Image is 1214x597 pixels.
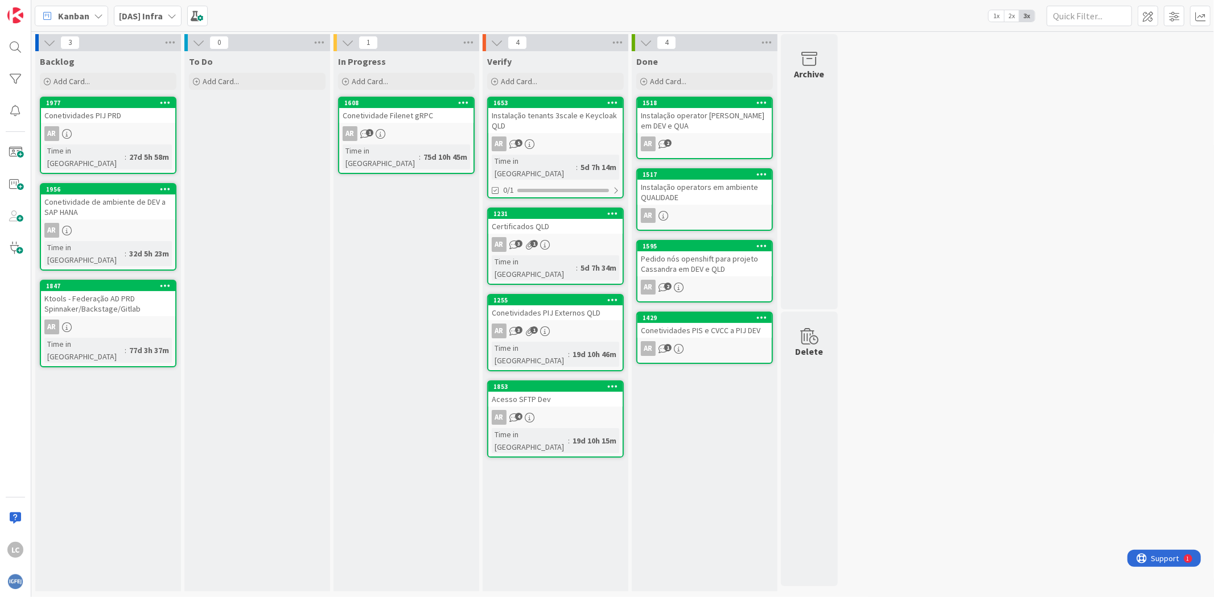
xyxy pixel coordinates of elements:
div: 27d 5h 58m [126,151,172,163]
span: 1 [530,240,538,247]
div: Conetividades PIJ Externos QLD [488,305,623,320]
span: Add Card... [501,76,537,86]
div: AR [492,410,507,425]
span: 4 [508,36,527,49]
div: AR [492,237,507,252]
div: AR [641,208,656,223]
b: [DAS] Infra [119,10,163,22]
div: 1977Conetividades PIJ PRD [41,98,175,123]
img: Visit kanbanzone.com [7,7,23,23]
span: 2 [664,139,672,147]
div: Time in [GEOGRAPHIC_DATA] [492,155,576,180]
div: AR [641,136,656,151]
span: : [576,262,578,274]
span: 2x [1004,10,1019,22]
div: 1518Instalação operator [PERSON_NAME] em DEV e QUA [637,98,772,133]
span: : [568,434,570,447]
div: 1977 [46,99,175,107]
div: 1608Conetividade Filenet gRPC [339,98,474,123]
div: Pedido nós openshift para projeto Cassandra em DEV e QLD [637,251,772,276]
div: AR [339,126,474,141]
div: AR [641,341,656,356]
div: AR [637,280,772,295]
div: Instalação operators em ambiente QUALIDADE [637,180,772,205]
div: Instalação tenants 3scale e Keycloak QLD [488,108,623,133]
span: : [576,161,578,173]
div: AR [41,126,175,141]
div: Conetividade Filenet gRPC [339,108,474,123]
span: 0 [209,36,229,49]
div: Conetividades PIS e CVCC a PIJ DEV [637,323,772,338]
div: 1429 [637,313,772,323]
span: Done [636,56,658,67]
div: Time in [GEOGRAPHIC_DATA] [44,144,125,169]
span: 4 [515,413,522,420]
span: : [419,151,421,163]
div: 1518 [643,99,772,107]
img: avatar [7,574,23,590]
div: 1653Instalação tenants 3scale e Keycloak QLD [488,98,623,133]
div: AR [637,208,772,223]
div: 1255 [493,296,623,304]
div: 5d 7h 14m [578,161,619,173]
div: 1956Conetividade de ambiente de DEV a SAP HANA [41,184,175,219]
div: AR [637,341,772,356]
span: : [568,348,570,360]
div: 5d 7h 34m [578,262,619,274]
div: 1231Certificados QLD [488,209,623,234]
div: 1956 [46,185,175,193]
span: 1 [530,326,538,334]
div: 1608 [344,99,474,107]
div: 1853Acesso SFTP Dev [488,382,623,407]
span: 1x [989,10,1004,22]
div: Time in [GEOGRAPHIC_DATA] [343,144,419,169]
div: 1847 [41,281,175,291]
div: Time in [GEOGRAPHIC_DATA] [492,428,568,453]
div: 1517 [643,171,772,179]
div: AR [488,410,623,425]
div: 1255 [488,295,623,305]
div: 75d 10h 45m [421,151,470,163]
div: 1847Ktools - Federação AD PRD Spinnaker/Backstage/Gitlab [41,281,175,316]
div: 1255Conetividades PIJ Externos QLD [488,295,623,320]
div: Acesso SFTP Dev [488,392,623,407]
span: 3x [1019,10,1035,22]
span: Add Card... [203,76,239,86]
span: 3 [515,240,522,247]
div: AR [343,126,357,141]
input: Quick Filter... [1047,6,1132,26]
div: Conetividade de ambiente de DEV a SAP HANA [41,194,175,219]
div: 1518 [637,98,772,108]
div: 32d 5h 23m [126,247,172,260]
div: 19d 10h 46m [570,348,619,360]
div: Time in [GEOGRAPHIC_DATA] [492,255,576,280]
span: 3 [60,36,80,49]
span: : [125,344,126,356]
div: AR [492,136,507,151]
div: 1956 [41,184,175,194]
span: : [125,151,126,163]
div: Ktools - Federação AD PRD Spinnaker/Backstage/Gitlab [41,291,175,316]
span: 0/1 [503,184,514,196]
div: AR [44,223,59,238]
div: 1 [59,5,62,14]
div: 1653 [488,98,623,108]
span: Backlog [40,56,75,67]
div: 1595 [643,242,772,250]
div: 1853 [493,383,623,391]
div: AR [44,320,59,334]
span: 2 [664,283,672,290]
span: 4 [657,36,676,49]
div: 1231 [488,209,623,219]
span: Support [24,2,52,15]
span: Add Card... [650,76,686,86]
div: AR [488,237,623,252]
div: LC [7,542,23,558]
span: 1 [359,36,378,49]
div: 1595 [637,241,772,251]
div: AR [44,126,59,141]
div: 1853 [488,382,623,392]
div: 1517 [637,169,772,180]
div: AR [641,280,656,295]
div: AR [637,136,772,151]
